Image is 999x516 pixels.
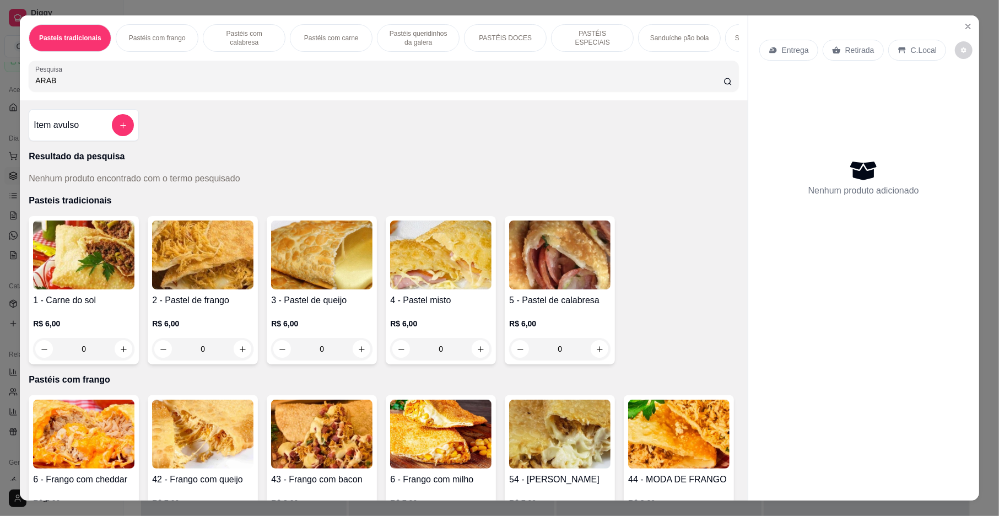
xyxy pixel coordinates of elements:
p: Pastéis com frango [129,34,186,42]
p: Pastéis com calabresa [212,29,276,47]
p: Resultado da pesquisa [29,150,738,163]
img: product-image [628,400,730,469]
p: R$ 8,00 [271,497,372,508]
p: R$ 7,00 [390,497,492,508]
p: R$ 6,00 [509,318,611,329]
p: Sanduíche pão árabe [735,34,798,42]
h4: 1 - Carne do sol [33,294,134,307]
img: product-image [33,221,134,289]
p: R$ 7,00 [152,497,253,508]
img: product-image [152,221,253,289]
h4: 6 - Frango com milho [390,473,492,486]
p: R$ 8,00 [628,497,730,508]
img: product-image [33,400,134,469]
p: R$ 6,00 [33,318,134,329]
h4: 6 - Frango com cheddar [33,473,134,486]
img: product-image [509,400,611,469]
button: increase-product-quantity [472,340,489,358]
p: Pasteis tradicionais [29,194,738,207]
h4: 5 - Pastel de calabresa [509,294,611,307]
img: product-image [390,400,492,469]
button: increase-product-quantity [353,340,370,358]
button: increase-product-quantity [234,340,251,358]
p: R$ 6,00 [271,318,372,329]
p: Pastéis com carne [304,34,359,42]
h4: 54 - [PERSON_NAME] [509,473,611,486]
button: decrease-product-quantity [273,340,291,358]
button: decrease-product-quantity [955,41,973,59]
p: Retirada [845,45,874,56]
h4: 44 - MODA DE FRANGO [628,473,730,486]
img: product-image [271,400,372,469]
p: Pasteis tradicionais [39,34,101,42]
p: R$ 6,00 [152,318,253,329]
p: PASTÉIS DOCES [479,34,532,42]
h4: 42 - Frango com queijo [152,473,253,486]
p: C.Local [911,45,937,56]
img: product-image [390,221,492,289]
h4: 2 - Pastel de frango [152,294,253,307]
img: product-image [271,221,372,289]
p: Entrega [782,45,809,56]
h4: 3 - Pastel de queijo [271,294,372,307]
p: Nenhum produto adicionado [808,184,919,197]
p: R$ 7,00 [33,497,134,508]
p: R$ 6,00 [390,318,492,329]
label: Pesquisa [35,64,66,74]
button: increase-product-quantity [591,340,608,358]
img: product-image [152,400,253,469]
p: R$ 7,00 [509,497,611,508]
h4: Item avulso [34,119,79,132]
button: decrease-product-quantity [35,340,53,358]
p: Sanduíche pão bola [650,34,709,42]
button: Close [959,18,977,35]
button: decrease-product-quantity [511,340,529,358]
h4: 4 - Pastel misto [390,294,492,307]
button: increase-product-quantity [115,340,132,358]
button: decrease-product-quantity [154,340,172,358]
p: Pastéis queridinhos da galera [386,29,450,47]
button: decrease-product-quantity [392,340,410,358]
p: Pastéis com frango [29,373,738,386]
button: add-separate-item [112,114,134,136]
img: product-image [509,221,611,289]
p: PASTÉIS ESPECIAIS [560,29,624,47]
input: Pesquisa [35,75,723,86]
p: Nenhum produto encontrado com o termo pesquisado [29,172,240,185]
h4: 43 - Frango com bacon [271,473,372,486]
